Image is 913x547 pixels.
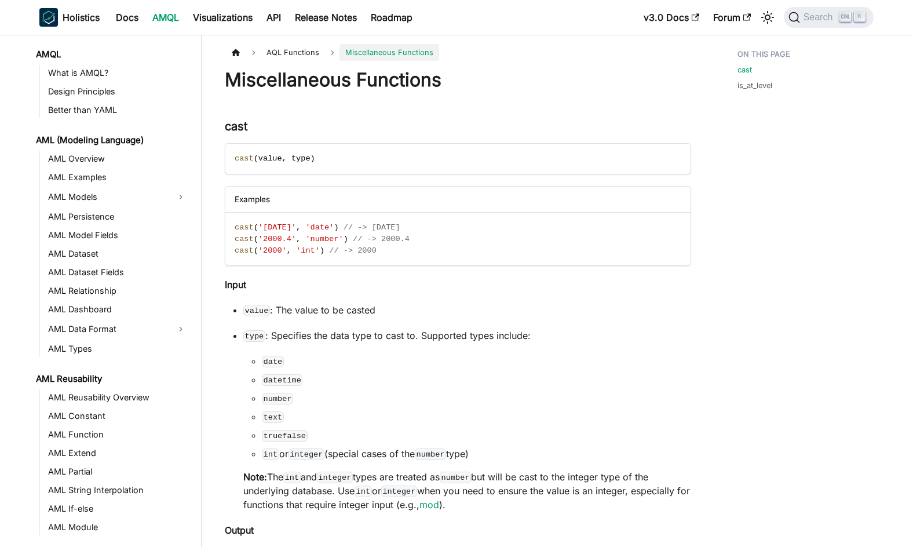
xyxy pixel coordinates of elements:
span: '2000.4' [258,235,296,243]
img: Holistics [39,8,58,27]
a: Design Principles [45,83,191,100]
a: AML Examples [45,169,191,185]
code: int [283,472,301,483]
a: Roadmap [364,8,419,27]
span: ( [254,246,258,255]
nav: Breadcrumbs [225,44,691,61]
h3: cast [225,119,691,134]
a: AML Persistence [45,209,191,225]
span: // -> 2000.4 [353,235,410,243]
h1: Miscellaneous Functions [225,68,691,92]
a: AML Partial [45,464,191,480]
span: ( [254,154,258,163]
p: : The value to be casted [243,303,691,317]
code: date [262,356,284,367]
li: or (special cases of the type) [262,447,691,461]
span: cast [235,246,254,255]
a: AML Model Fields [45,227,191,243]
a: AML Module [45,519,191,535]
a: AML Dashboard [45,301,191,318]
a: AML Relationship [45,283,191,299]
p: : Specifies the data type to cast to. Supported types include: [243,329,691,342]
span: , [296,235,301,243]
span: Miscellaneous Functions [339,44,439,61]
kbd: K [854,12,865,22]
span: 'number' [305,235,343,243]
span: cast [235,154,254,163]
code: type [243,330,265,342]
code: number [262,393,293,404]
code: value [243,305,270,316]
code: integer [317,472,353,483]
a: AML Constant [45,408,191,424]
code: int [355,486,372,497]
code: number [415,448,446,460]
code: number [440,472,471,483]
span: '[DATE]' [258,223,296,232]
a: AML Data Format [45,320,170,338]
span: // -> [DATE] [344,223,400,232]
a: mod [419,499,439,510]
code: datetime [262,374,302,386]
span: 'int' [296,246,320,255]
a: Better than YAML [45,102,191,118]
a: HolisticsHolistics [39,8,100,27]
code: integer [288,448,324,460]
a: Visualizations [186,8,260,27]
button: Expand sidebar category 'AML Models' [170,188,191,206]
a: AML Dataset Fields [45,264,191,280]
a: AML Dataset [45,246,191,262]
span: Search [800,12,840,23]
a: AML Types [45,341,191,357]
span: ( [254,235,258,243]
button: Search (Ctrl+K) [784,7,874,28]
a: AML Extend [45,445,191,461]
a: cast [737,64,752,75]
span: cast [235,223,254,232]
code: int [262,448,279,460]
nav: Docs sidebar [28,35,202,547]
span: ) [344,235,348,243]
a: Release Notes [288,8,364,27]
span: type [291,154,311,163]
a: v3.0 Docs [637,8,706,27]
code: text [262,411,284,423]
span: cast [235,235,254,243]
span: 'date' [305,223,334,232]
span: ) [311,154,315,163]
span: '2000' [258,246,287,255]
a: AML Reusability [32,371,191,387]
a: AML (Modeling Language) [32,132,191,148]
a: AML If-else [45,501,191,517]
a: Docs [109,8,145,27]
strong: Note: [243,471,267,483]
code: integer [381,486,417,497]
span: , [296,223,301,232]
span: ) [334,223,338,232]
button: Switch between dark and light mode (currently light mode) [758,8,777,27]
b: Holistics [63,10,100,24]
a: AML Overview [45,151,191,167]
a: Forum [706,8,758,27]
strong: Input [225,279,246,290]
a: AML Reusability Overview [45,389,191,406]
a: API [260,8,288,27]
span: ) [320,246,324,255]
button: Expand sidebar category 'AML Data Format' [170,320,191,338]
span: ( [254,223,258,232]
strong: Output [225,524,254,536]
a: Home page [225,44,247,61]
a: What is AMQL? [45,65,191,81]
span: value [258,154,282,163]
a: AML Models [45,188,170,206]
p: The and types are treated as but will be cast to the integer type of the underlying database. Use... [243,470,691,512]
a: AML String Interpolation [45,482,191,498]
span: , [287,246,291,255]
a: AML Function [45,426,191,443]
span: AQL Functions [261,44,325,61]
span: // -> 2000 [329,246,377,255]
div: Examples [225,187,691,213]
span: , [282,154,287,163]
a: AMQL [145,8,186,27]
code: truefalse [262,430,308,442]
